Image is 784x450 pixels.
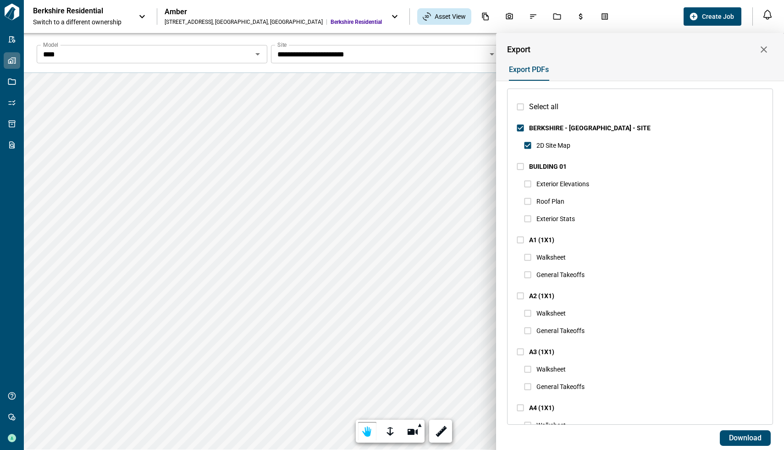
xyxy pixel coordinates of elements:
[536,180,589,188] span: Exterior Elevations
[529,124,651,132] span: BERKSHIRE - [GEOGRAPHIC_DATA] - SITE
[536,366,566,373] span: Walksheet
[529,404,554,411] span: A4 (1X1)
[509,65,549,74] span: Export PDFs
[536,198,564,205] span: Roof Plan
[507,45,530,54] span: Export
[536,310,566,317] span: Walksheet
[536,327,585,334] span: General Takeoffs
[529,292,554,300] span: A2 (1X1)
[536,383,585,390] span: General Takeoffs
[529,163,567,170] span: BUILDING 01
[500,59,773,81] div: base tabs
[720,430,771,446] button: Download
[536,215,575,222] span: Exterior Stats
[536,271,585,278] span: General Takeoffs
[729,433,762,443] span: Download
[536,254,566,261] span: Walksheet
[529,236,554,244] span: A1 (1X1)
[536,422,566,429] span: Walksheet
[536,142,570,149] span: 2D Site Map
[529,101,558,112] span: Select all
[529,348,554,356] span: A3 (1X1)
